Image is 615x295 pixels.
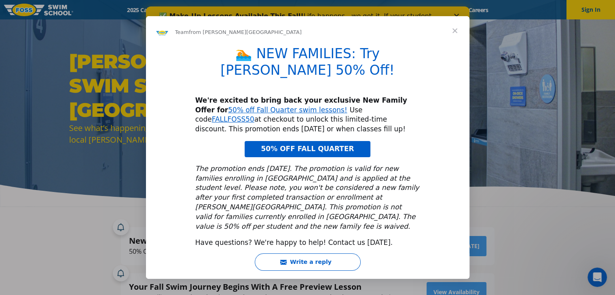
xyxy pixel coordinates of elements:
div: Use code at checkout to unlock this limited-time discount. This promotion ends [DATE] or when cla... [195,96,420,134]
a: ! [344,106,347,114]
b: ✅ Make-Up Lessons Available This Fall! [13,6,158,13]
div: Have questions? We're happy to help! Contact us [DATE]. [195,238,420,248]
i: The promotion ends [DATE]. The promotion is valid for new families enrolling in [GEOGRAPHIC_DATA]... [195,164,419,230]
img: Profile image for Team [156,26,169,39]
a: 50% off Fall Quarter swim lessons [228,106,344,114]
a: 50% OFF FALL QUARTER [245,141,370,157]
span: 50% OFF FALL QUARTER [261,145,354,153]
div: Close [308,7,316,12]
h1: 🏊 NEW FAMILIES: Try [PERSON_NAME] 50% Off! [195,46,420,84]
button: Write a reply [255,253,361,271]
b: We're excited to bring back your exclusive New Family Offer for [195,96,407,114]
span: Close [440,16,469,45]
span: Team [175,29,189,35]
a: FALLFOSS50 [212,115,254,123]
span: from [PERSON_NAME][GEOGRAPHIC_DATA] [189,29,302,35]
div: Life happens—we get it. If your student has to miss a lesson this Fall Quarter, you can reschedul... [13,6,298,38]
